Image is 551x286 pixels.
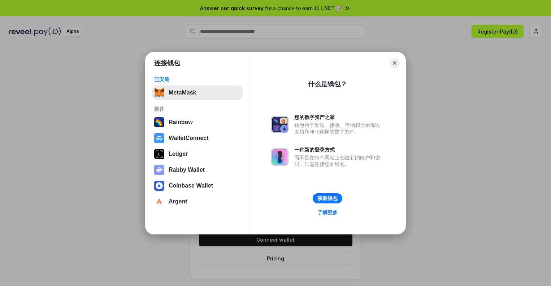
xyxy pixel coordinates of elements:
img: svg+xml,%3Csvg%20xmlns%3D%22http%3A%2F%2Fwww.w3.org%2F2000%2Fsvg%22%20width%3D%2228%22%20height%3... [154,149,164,159]
div: 推荐 [154,106,240,112]
button: Coinbase Wallet [152,179,243,193]
button: Ledger [152,147,243,161]
div: 一种新的登录方式 [294,146,384,153]
img: svg+xml,%3Csvg%20width%3D%2228%22%20height%3D%2228%22%20viewBox%3D%220%200%2028%2028%22%20fill%3D... [154,197,164,207]
div: 钱包用于发送、接收、存储和显示像以太坊和NFT这样的数字资产。 [294,122,384,135]
img: svg+xml,%3Csvg%20width%3D%22120%22%20height%3D%22120%22%20viewBox%3D%220%200%20120%20120%22%20fil... [154,117,164,127]
button: Argent [152,194,243,209]
button: 获取钱包 [313,193,342,203]
img: svg+xml,%3Csvg%20width%3D%2228%22%20height%3D%2228%22%20viewBox%3D%220%200%2028%2028%22%20fill%3D... [154,181,164,191]
div: 什么是钱包？ [308,80,347,88]
div: 获取钱包 [317,195,338,202]
button: Rabby Wallet [152,163,243,177]
div: 了解更多 [317,209,338,216]
div: Rabby Wallet [169,167,205,173]
div: WalletConnect [169,135,209,141]
img: svg+xml,%3Csvg%20width%3D%2228%22%20height%3D%2228%22%20viewBox%3D%220%200%2028%2028%22%20fill%3D... [154,133,164,143]
img: svg+xml,%3Csvg%20xmlns%3D%22http%3A%2F%2Fwww.w3.org%2F2000%2Fsvg%22%20fill%3D%22none%22%20viewBox... [271,148,288,166]
button: MetaMask [152,85,243,100]
div: 而不是在每个网站上创建新的账户和密码，只需连接您的钱包。 [294,154,384,167]
div: Argent [169,198,187,205]
div: 已安装 [154,76,240,83]
button: Close [390,58,400,68]
a: 了解更多 [313,208,342,217]
div: MetaMask [169,89,196,96]
img: svg+xml,%3Csvg%20fill%3D%22none%22%20height%3D%2233%22%20viewBox%3D%220%200%2035%2033%22%20width%... [154,88,164,98]
div: Ledger [169,151,188,157]
div: Rainbow [169,119,193,126]
button: WalletConnect [152,131,243,145]
img: svg+xml,%3Csvg%20xmlns%3D%22http%3A%2F%2Fwww.w3.org%2F2000%2Fsvg%22%20fill%3D%22none%22%20viewBox... [271,116,288,133]
div: Coinbase Wallet [169,182,213,189]
h1: 连接钱包 [154,59,180,67]
button: Rainbow [152,115,243,129]
img: svg+xml,%3Csvg%20xmlns%3D%22http%3A%2F%2Fwww.w3.org%2F2000%2Fsvg%22%20fill%3D%22none%22%20viewBox... [154,165,164,175]
div: 您的数字资产之家 [294,114,384,120]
